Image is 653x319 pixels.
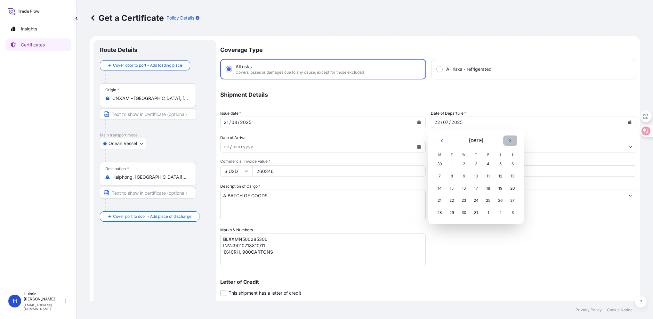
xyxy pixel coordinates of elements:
[428,130,524,224] section: Calendar
[458,151,470,158] th: W
[446,195,457,206] div: Tuesday 22 July 2025 selected
[435,135,449,146] button: Previous
[434,195,445,206] div: Monday 21 July 2025
[470,207,482,218] div: Thursday 31 July 2025
[434,170,445,182] div: Monday 7 July 2025
[470,170,482,182] div: Thursday 10 July 2025
[482,151,494,158] th: F
[220,40,636,59] p: Coverage Type
[434,183,445,194] div: Monday 14 July 2025
[495,158,506,170] div: Saturday 5 July 2025
[482,158,494,170] div: Friday 4 July 2025
[495,207,506,218] div: Saturday 2 August 2025
[495,183,506,194] div: Saturday 19 July 2025
[482,195,494,206] div: Friday 25 July 2025
[458,183,470,194] div: Wednesday 16 July 2025
[482,170,494,182] div: Friday 11 July 2025
[90,13,164,23] p: Get a Certificate
[446,207,457,218] div: Tuesday 29 July 2025
[434,207,445,218] div: Monday 28 July 2025
[470,195,482,206] div: Thursday 24 July 2025
[494,151,506,158] th: S
[470,183,482,194] div: Thursday 17 July 2025
[446,170,457,182] div: Tuesday 8 July 2025
[482,207,494,218] div: Friday 1 August 2025
[433,151,446,158] th: M
[458,158,470,170] div: Wednesday 2 July 2025
[507,195,518,206] div: Sunday 27 July 2025
[433,135,519,219] div: July 2025
[507,158,518,170] div: Sunday 6 July 2025
[503,135,517,146] button: Next
[470,151,482,158] th: T
[507,207,518,218] div: Sunday 3 August 2025
[470,158,482,170] div: Thursday 3 July 2025
[458,170,470,182] div: Wednesday 9 July 2025
[495,195,506,206] div: Saturday 26 July 2025
[506,151,519,158] th: S
[166,15,194,21] p: Policy Details
[446,151,458,158] th: T
[507,170,518,182] div: Sunday 13 July 2025
[446,158,457,170] div: Tuesday 1 July 2025
[495,170,506,182] div: Saturday 12 July 2025
[458,207,470,218] div: Wednesday 30 July 2025
[453,137,499,144] h2: [DATE]
[433,151,519,219] table: July 2025
[507,183,518,194] div: Sunday 20 July 2025
[446,183,457,194] div: Tuesday 15 July 2025
[482,183,494,194] div: Friday 18 July 2025
[434,158,445,170] div: Monday 30 June 2025
[458,195,470,206] div: Wednesday 23 July 2025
